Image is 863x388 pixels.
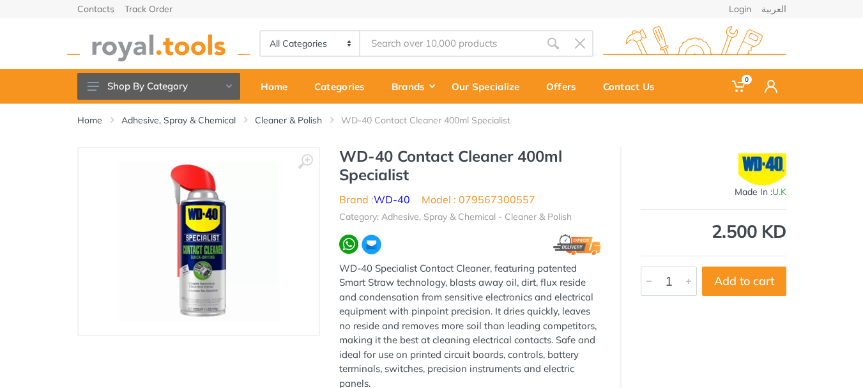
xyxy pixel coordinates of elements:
[603,26,786,61] img: royal.tools Logo
[252,69,305,104] a: Home
[255,114,322,127] a: Cleaner & Polish
[443,73,537,100] div: Our Specialize
[77,114,786,127] nav: breadcrumb
[537,73,594,100] div: Offers
[67,26,250,61] img: royal.tools Logo
[537,69,594,104] a: Offers
[761,4,786,13] a: العربية
[305,69,383,104] a: Categories
[702,267,786,296] button: Add to cart
[374,193,410,206] a: WD-40
[252,73,305,100] div: Home
[443,69,537,104] a: Our Specialize
[553,234,601,255] img: express.png
[641,222,786,240] div: 2.500 KD
[772,186,786,198] span: U.K
[77,73,240,100] button: Shop By Category
[77,114,102,127] a: Home
[738,153,786,185] img: WD-40
[723,69,756,104] a: 0
[121,114,236,127] a: Adhesive, Spray & Chemical
[261,31,361,56] select: Category
[594,73,673,100] div: Contact Us
[125,4,172,13] a: Track Order
[339,192,410,207] li: Brand :
[339,235,358,254] img: wa.webp
[742,75,752,84] span: 0
[305,73,383,100] div: Categories
[339,210,572,224] li: Category: Adhesive, Spray & Chemical - Cleaner & Polish
[422,192,535,207] li: Model : 079567300557
[341,114,530,127] li: WD-40 Contact Cleaner 400ml Specialist
[361,234,382,255] img: ma.webp
[641,185,786,199] div: Made In :
[594,69,673,104] a: Contact Us
[339,147,601,184] h1: WD-40 Contact Cleaner 400ml Specialist
[383,73,443,100] div: Brands
[360,30,539,57] input: Site search
[729,4,751,13] a: Login
[118,161,279,322] img: Royal Tools - WD-40 Contact Cleaner 400ml Specialist
[77,4,114,13] a: Contacts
